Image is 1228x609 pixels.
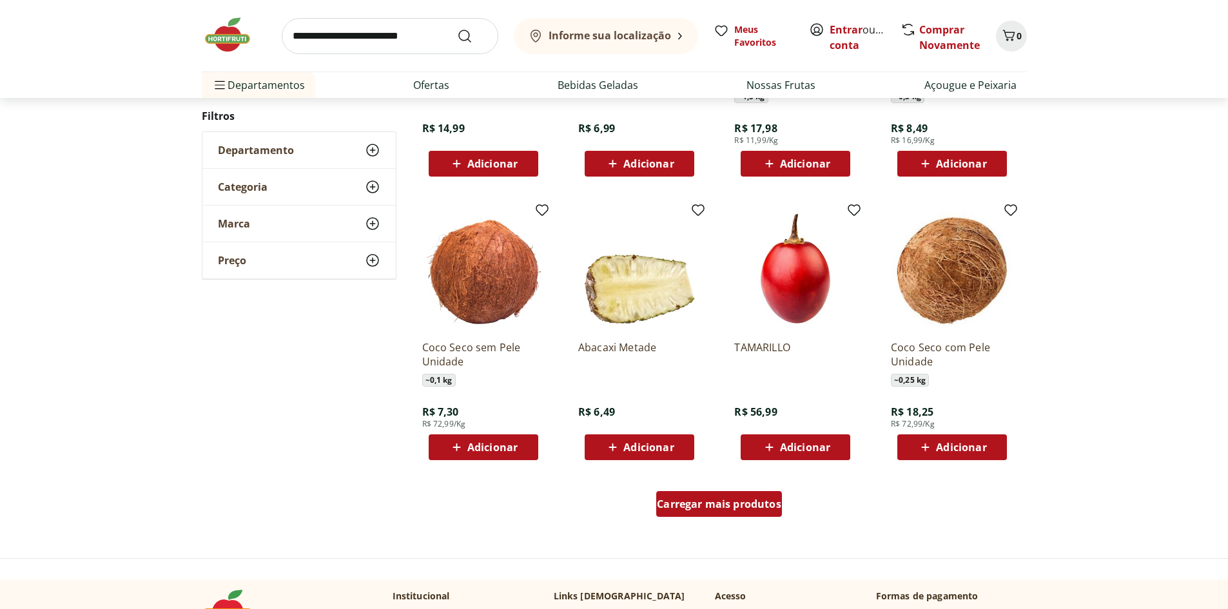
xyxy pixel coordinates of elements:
[897,434,1007,460] button: Adicionar
[422,405,459,419] span: R$ 7,30
[746,77,815,93] a: Nossas Frutas
[585,151,694,177] button: Adicionar
[422,208,545,330] img: Coco Seco sem Pele Unidade
[514,18,698,54] button: Informe sua localização
[734,405,777,419] span: R$ 56,99
[202,206,396,242] button: Marca
[218,254,246,267] span: Preço
[202,103,396,129] h2: Filtros
[429,434,538,460] button: Adicionar
[218,180,268,193] span: Categoria
[830,23,901,52] a: Criar conta
[734,23,794,49] span: Meus Favoritos
[891,419,935,429] span: R$ 72,99/Kg
[202,169,396,205] button: Categoria
[830,22,887,53] span: ou
[891,121,928,135] span: R$ 8,49
[891,374,929,387] span: ~ 0,25 kg
[830,23,863,37] a: Entrar
[936,159,986,169] span: Adicionar
[467,442,518,452] span: Adicionar
[202,132,396,168] button: Departamento
[715,590,746,603] p: Acesso
[202,242,396,278] button: Preço
[734,340,857,369] a: TAMARILLO
[422,374,456,387] span: ~ 0,1 kg
[891,340,1013,369] a: Coco Seco com Pele Unidade
[422,340,545,369] a: Coco Seco sem Pele Unidade
[780,159,830,169] span: Adicionar
[996,21,1027,52] button: Carrinho
[549,28,671,43] b: Informe sua localização
[413,77,449,93] a: Ofertas
[1017,30,1022,42] span: 0
[936,442,986,452] span: Adicionar
[876,590,1027,603] p: Formas de pagamento
[282,18,498,54] input: search
[218,217,250,230] span: Marca
[734,135,778,146] span: R$ 11,99/Kg
[714,23,794,49] a: Meus Favoritos
[212,70,305,101] span: Departamentos
[623,442,674,452] span: Adicionar
[623,159,674,169] span: Adicionar
[741,151,850,177] button: Adicionar
[891,405,933,419] span: R$ 18,25
[891,135,935,146] span: R$ 16,99/Kg
[585,434,694,460] button: Adicionar
[657,499,781,509] span: Carregar mais produtos
[578,121,615,135] span: R$ 6,99
[422,419,466,429] span: R$ 72,99/Kg
[897,151,1007,177] button: Adicionar
[429,151,538,177] button: Adicionar
[202,15,266,54] img: Hortifruti
[924,77,1017,93] a: Açougue e Peixaria
[919,23,980,52] a: Comprar Novamente
[734,208,857,330] img: TAMARILLO
[891,208,1013,330] img: Coco Seco com Pele Unidade
[554,590,685,603] p: Links [DEMOGRAPHIC_DATA]
[218,144,294,157] span: Departamento
[558,77,638,93] a: Bebidas Geladas
[393,590,450,603] p: Institucional
[467,159,518,169] span: Adicionar
[656,491,782,522] a: Carregar mais produtos
[578,340,701,369] a: Abacaxi Metade
[422,121,465,135] span: R$ 14,99
[741,434,850,460] button: Adicionar
[457,28,488,44] button: Submit Search
[212,70,228,101] button: Menu
[780,442,830,452] span: Adicionar
[734,121,777,135] span: R$ 17,98
[578,405,615,419] span: R$ 6,49
[578,208,701,330] img: Abacaxi Metade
